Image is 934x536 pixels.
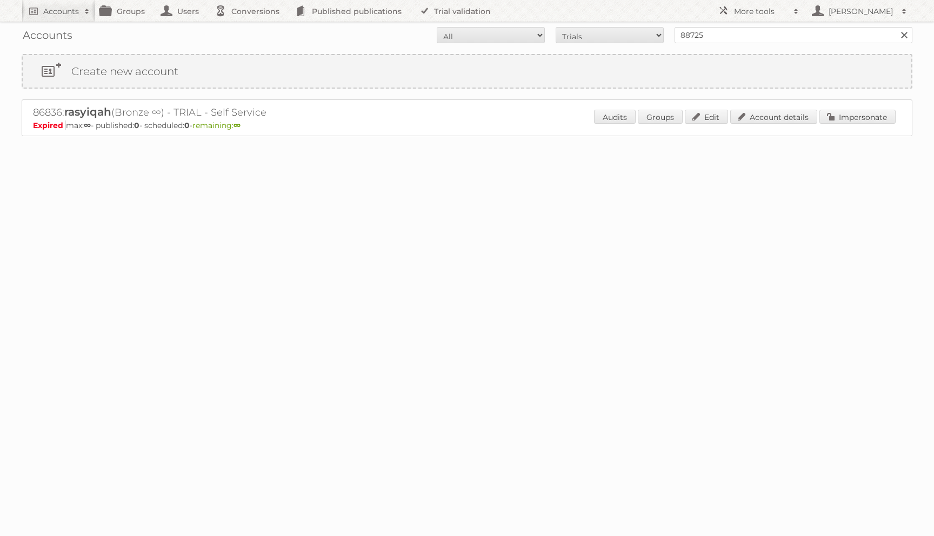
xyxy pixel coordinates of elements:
span: rasyiqah [64,105,111,118]
a: Audits [594,110,636,124]
h2: More tools [734,6,788,17]
a: Impersonate [819,110,896,124]
p: max: - published: - scheduled: - [33,120,901,130]
a: Account details [730,110,817,124]
a: Edit [685,110,728,124]
h2: 86836: (Bronze ∞) - TRIAL - Self Service [33,105,411,119]
strong: 0 [184,120,190,130]
a: Groups [638,110,683,124]
strong: 0 [134,120,139,130]
strong: ∞ [234,120,241,130]
a: Create new account [23,55,911,88]
span: Expired [33,120,66,130]
h2: Accounts [43,6,79,17]
span: remaining: [192,120,241,130]
h2: [PERSON_NAME] [826,6,896,17]
strong: ∞ [84,120,91,130]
